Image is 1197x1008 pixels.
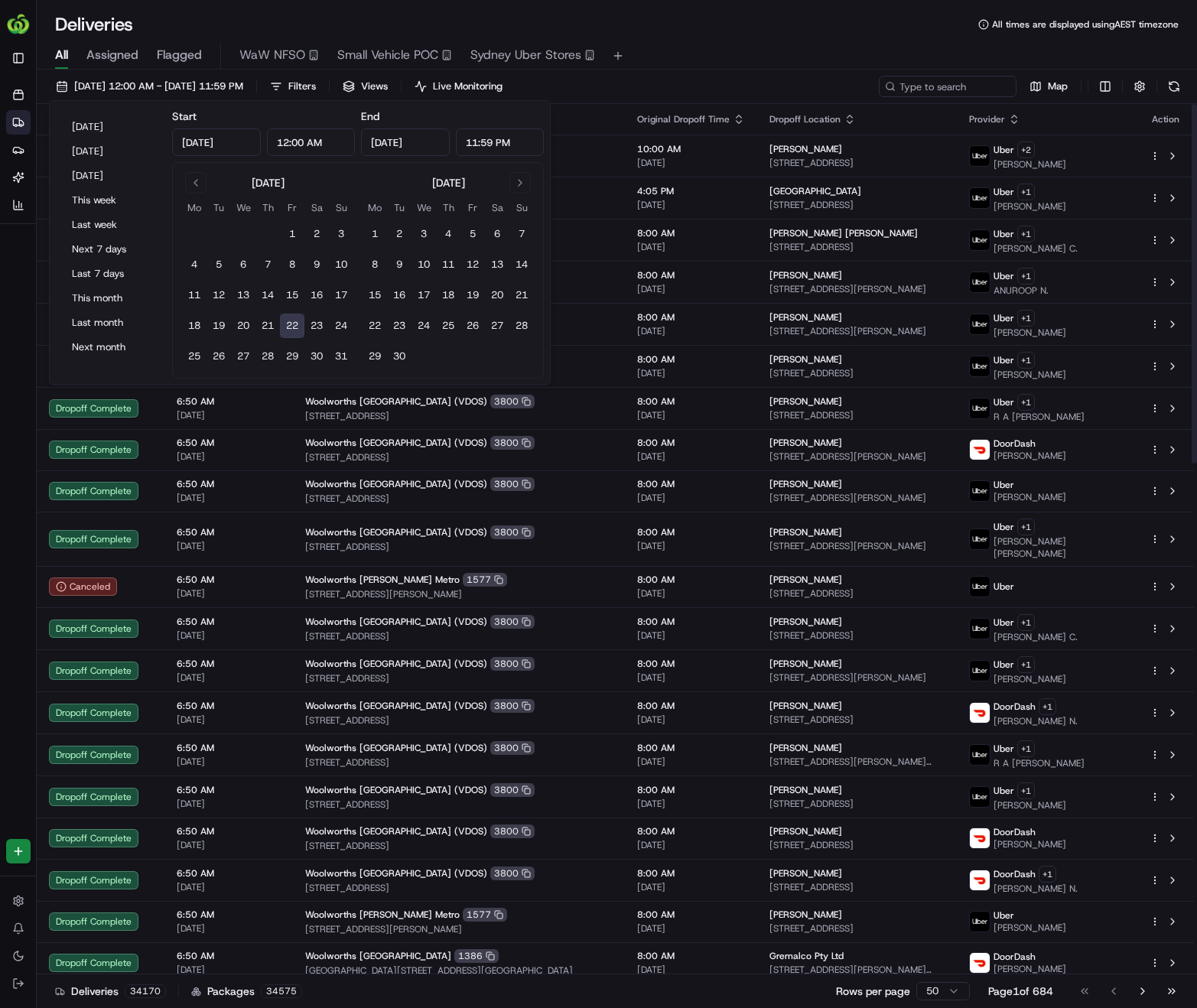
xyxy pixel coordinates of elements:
[490,395,535,408] div: 3800
[305,756,613,769] span: [STREET_ADDRESS]
[157,46,202,64] span: Flagged
[55,46,68,64] span: All
[994,158,1066,171] span: [PERSON_NAME]
[65,165,157,187] button: [DATE]
[177,756,281,768] span: [DATE]
[769,283,945,295] span: [STREET_ADDRESS][PERSON_NAME]
[460,200,485,216] th: Friday
[1039,866,1056,883] button: +1
[970,703,990,723] img: doordash_logo_v2.png
[769,658,842,670] span: [PERSON_NAME]
[65,214,157,236] button: Last week
[490,741,535,755] div: 3800
[1150,113,1182,125] div: Action
[177,574,281,586] span: 6:50 AM
[177,700,281,712] span: 6:50 AM
[436,314,460,338] button: 25
[485,283,509,307] button: 20
[65,312,157,333] button: Last month
[769,157,945,169] span: [STREET_ADDRESS]
[637,157,745,169] span: [DATE]
[231,344,255,369] button: 27
[305,541,613,553] span: [STREET_ADDRESS]
[1039,698,1056,715] button: +1
[994,200,1066,213] span: [PERSON_NAME]
[304,252,329,277] button: 9
[361,109,379,123] label: End
[1017,226,1035,242] button: +1
[485,222,509,246] button: 6
[970,481,990,501] img: uber-new-logo.jpeg
[177,478,281,490] span: 6:50 AM
[177,714,281,726] span: [DATE]
[177,450,281,463] span: [DATE]
[994,673,1066,685] span: [PERSON_NAME]
[769,798,945,810] span: [STREET_ADDRESS]
[433,80,503,93] span: Live Monitoring
[288,80,316,93] span: Filters
[411,252,436,277] button: 10
[436,283,460,307] button: 18
[769,227,918,239] span: [PERSON_NAME] [PERSON_NAME]
[994,228,1014,240] span: Uber
[267,128,356,156] input: Time
[769,526,842,538] span: [PERSON_NAME]
[637,756,745,768] span: [DATE]
[970,272,990,292] img: uber-new-logo.jpeg
[769,574,842,586] span: [PERSON_NAME]
[231,200,255,216] th: Wednesday
[485,200,509,216] th: Saturday
[255,344,280,369] button: 28
[305,478,487,490] span: Woolworths [GEOGRAPHIC_DATA] (VDOS)
[177,742,281,754] span: 6:50 AM
[637,671,745,684] span: [DATE]
[637,798,745,810] span: [DATE]
[207,314,231,338] button: 19
[432,175,465,190] div: [DATE]
[1017,740,1035,757] button: +1
[637,325,745,337] span: [DATE]
[509,200,534,216] th: Sunday
[411,314,436,338] button: 24
[231,314,255,338] button: 20
[637,629,745,642] span: [DATE]
[305,395,487,408] span: Woolworths [GEOGRAPHIC_DATA] (VDOS)
[1017,268,1035,285] button: +1
[177,526,281,538] span: 6:50 AM
[304,314,329,338] button: 23
[329,314,353,338] button: 24
[994,491,1066,503] span: [PERSON_NAME]
[363,283,387,307] button: 15
[994,270,1014,282] span: Uber
[329,222,353,246] button: 3
[769,587,945,600] span: [STREET_ADDRESS]
[637,784,745,796] span: 8:00 AM
[305,526,487,538] span: Woolworths [GEOGRAPHIC_DATA] (VDOS)
[255,283,280,307] button: 14
[1017,310,1035,327] button: +1
[994,535,1125,560] span: [PERSON_NAME] [PERSON_NAME]
[182,344,207,369] button: 25
[970,356,990,376] img: uber-new-logo.jpeg
[172,109,197,123] label: Start
[305,493,613,505] span: [STREET_ADDRESS]
[490,783,535,797] div: 3800
[387,252,411,277] button: 9
[363,200,387,216] th: Monday
[49,577,117,596] button: Canceled
[252,175,285,190] div: [DATE]
[361,128,450,156] input: Date
[769,616,842,628] span: [PERSON_NAME]
[329,283,353,307] button: 17
[769,395,842,408] span: [PERSON_NAME]
[994,450,1066,462] span: [PERSON_NAME]
[460,283,485,307] button: 19
[387,283,411,307] button: 16
[490,436,535,450] div: 3800
[509,314,534,338] button: 28
[994,715,1078,727] span: [PERSON_NAME] N.
[969,113,1005,125] span: Provider
[456,128,545,156] input: Time
[255,200,280,216] th: Thursday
